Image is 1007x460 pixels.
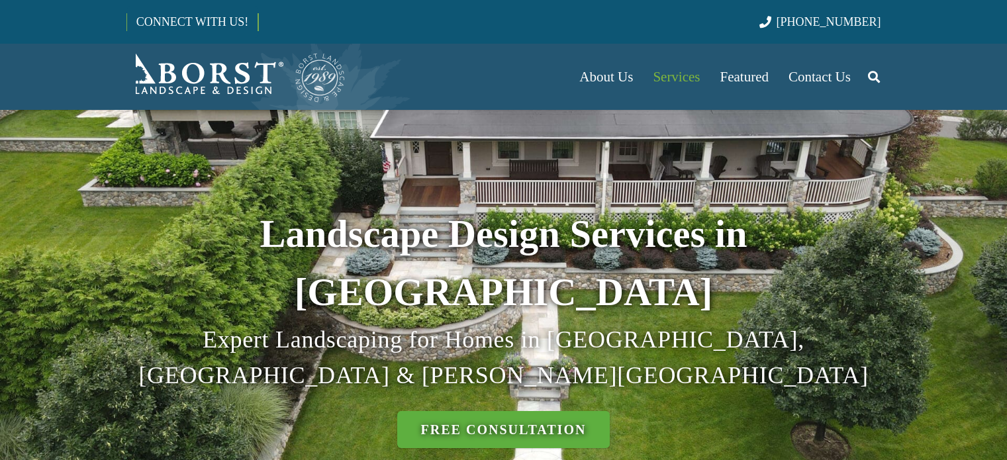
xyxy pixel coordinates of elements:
span: Services [653,69,700,85]
a: Contact Us [779,44,861,110]
a: Services [643,44,710,110]
span: Featured [720,69,769,85]
a: Borst-Logo [126,50,346,103]
a: Search [861,60,887,93]
a: Featured [710,44,779,110]
span: About Us [579,69,633,85]
span: Contact Us [789,69,851,85]
a: Free Consultation [397,411,610,448]
a: CONNECT WITH US! [127,6,258,38]
span: Expert Landscaping for Homes in [GEOGRAPHIC_DATA], [GEOGRAPHIC_DATA] & [PERSON_NAME][GEOGRAPHIC_D... [138,326,868,389]
a: [PHONE_NUMBER] [759,15,881,28]
span: [PHONE_NUMBER] [777,15,881,28]
strong: Landscape Design Services in [GEOGRAPHIC_DATA] [260,212,747,314]
a: About Us [569,44,643,110]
